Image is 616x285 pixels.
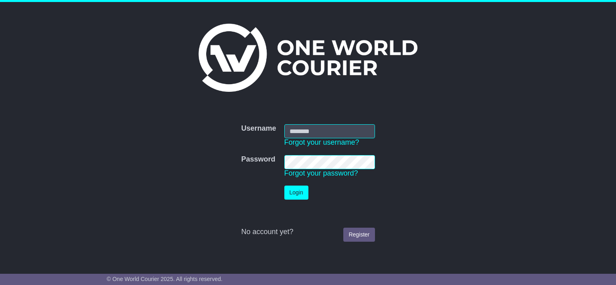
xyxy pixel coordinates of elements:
[284,186,308,200] button: Login
[241,228,375,236] div: No account yet?
[284,169,358,177] a: Forgot your password?
[199,24,417,92] img: One World
[241,124,276,133] label: Username
[241,155,275,164] label: Password
[284,138,359,146] a: Forgot your username?
[343,228,375,242] a: Register
[107,276,223,282] span: © One World Courier 2025. All rights reserved.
